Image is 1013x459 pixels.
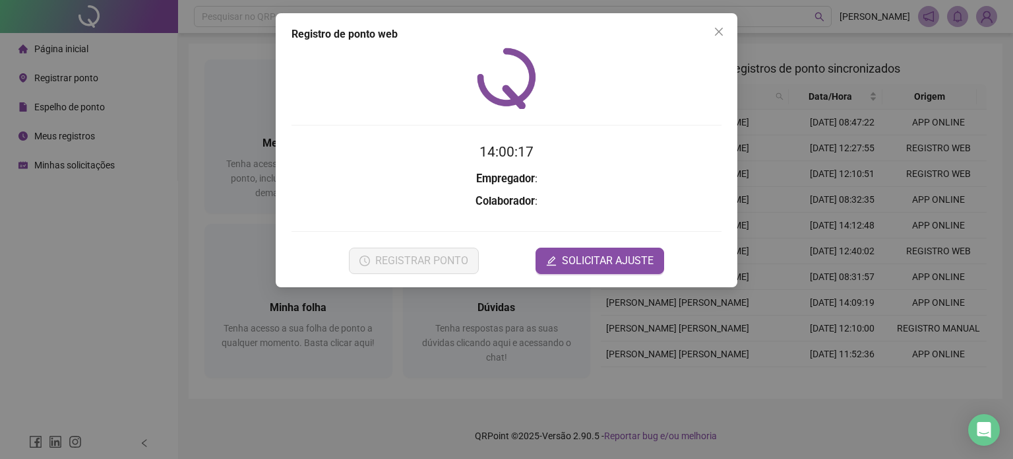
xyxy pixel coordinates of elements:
div: Registro de ponto web [292,26,721,42]
span: close [714,26,724,37]
img: QRPoint [477,48,536,109]
strong: Colaborador [476,195,535,207]
h3: : [292,170,721,188]
span: edit [546,256,557,266]
span: SOLICITAR AJUSTE [562,253,654,269]
button: editSOLICITAR AJUSTE [536,248,664,274]
strong: Empregador [476,172,535,185]
h3: : [292,193,721,210]
button: Close [708,21,729,42]
button: REGISTRAR PONTO [349,248,479,274]
time: 14:00:17 [479,144,534,160]
div: Open Intercom Messenger [968,414,1000,446]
